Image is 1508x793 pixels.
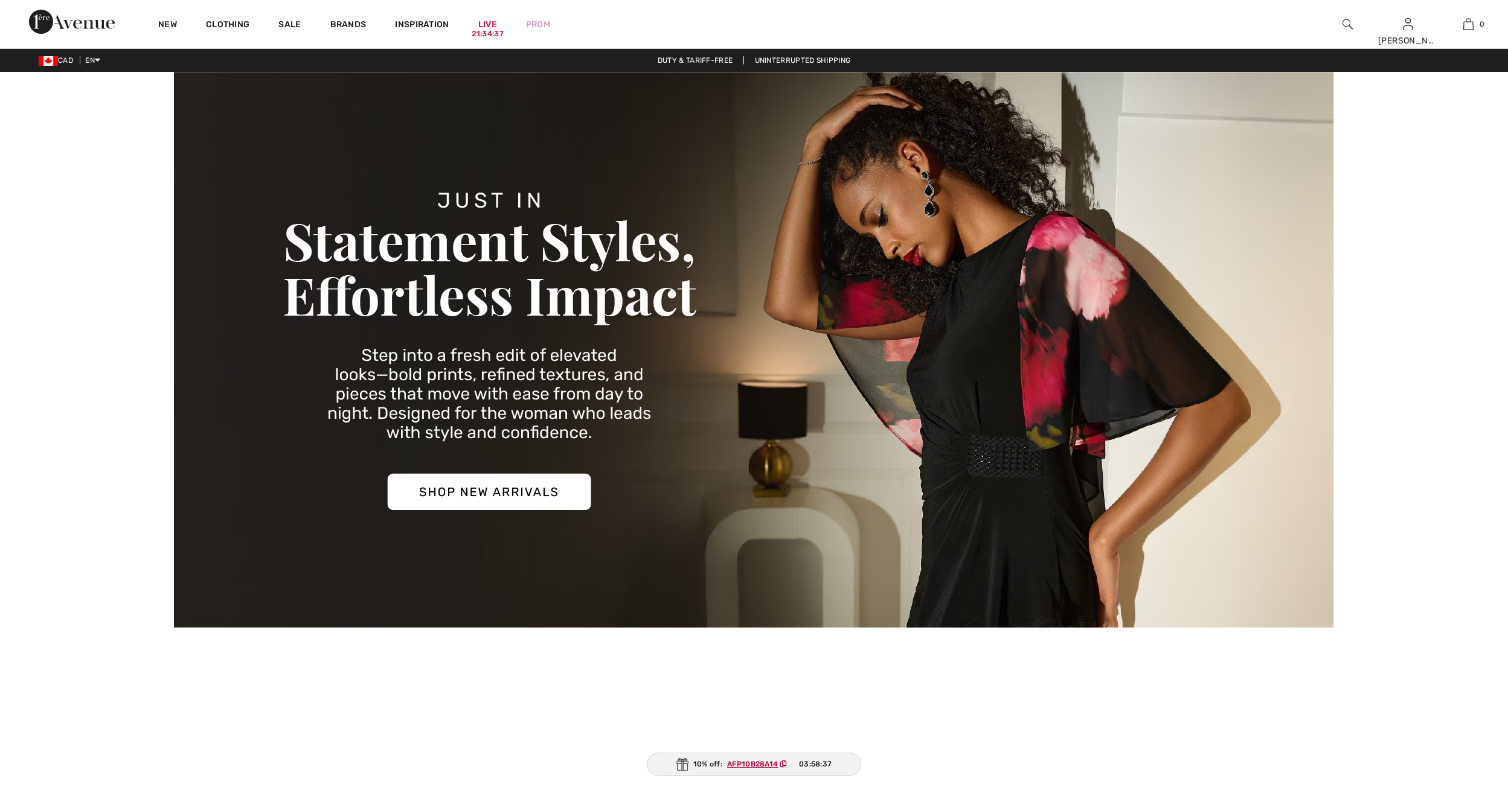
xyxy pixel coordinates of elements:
[1378,34,1437,47] div: [PERSON_NAME]
[478,18,497,31] a: Live21:34:37
[206,19,249,32] a: Clothing
[158,19,177,32] a: New
[1439,17,1498,31] a: 0
[395,19,449,32] span: Inspiration
[1343,17,1353,31] img: search the website
[1463,17,1474,31] img: My Bag
[174,72,1334,628] img: Joseph Ribkoff New Arrivals
[39,56,58,66] img: Canadian Dollar
[39,56,78,65] span: CAD
[727,760,778,768] ins: AFP10B28A14
[1403,18,1413,30] a: Sign In
[278,19,301,32] a: Sale
[85,56,100,65] span: EN
[526,18,550,31] a: Prom
[647,753,862,776] div: 10% off:
[472,28,504,40] div: 21:34:37
[330,19,367,32] a: Brands
[1480,19,1484,30] span: 0
[799,759,832,769] span: 03:58:37
[1403,17,1413,31] img: My Info
[676,758,688,771] img: Gift.svg
[29,10,115,34] img: 1ère Avenue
